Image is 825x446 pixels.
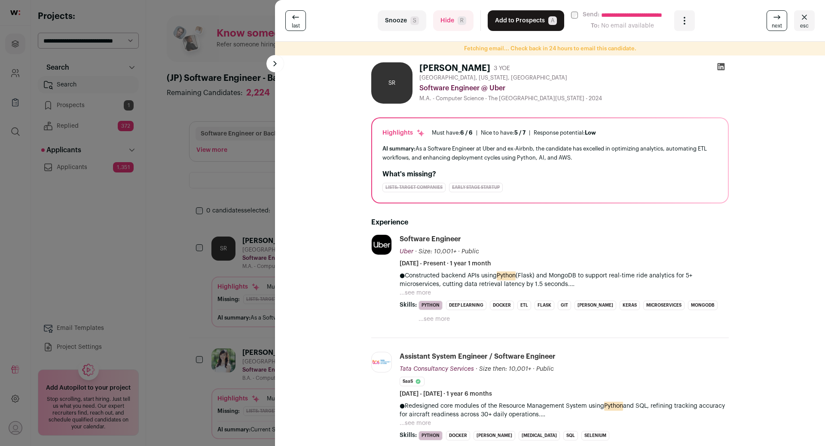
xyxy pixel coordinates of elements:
h2: What's missing? [382,169,718,179]
button: Open dropdown [674,10,695,31]
li: Docker [490,301,514,310]
span: [DATE] - Present · 1 year 1 month [400,259,491,268]
button: Close [794,10,815,31]
button: ...see more [419,315,450,323]
button: ...see more [400,289,431,297]
span: · Size: 10,001+ [415,249,456,255]
a: next [767,10,787,31]
h1: [PERSON_NAME] [419,62,490,74]
span: next [772,22,782,29]
span: 6 / 6 [460,130,473,135]
div: Must have: [432,129,473,136]
p: ●Constructed backend APIs using (Flask) and MongoDB to support real-time ride analytics for 5+ mi... [400,271,729,289]
li: Python [419,301,443,310]
span: last [292,22,300,29]
div: Nice to have: [481,129,526,136]
li: SQL [563,431,578,440]
li: [MEDICAL_DATA] [519,431,560,440]
span: R [458,16,466,25]
li: Deep Learning [446,301,486,310]
button: SnoozeS [378,10,426,31]
mark: Python [604,401,623,411]
span: [DATE] - [DATE] · 1 year 6 months [400,390,492,398]
img: 694bfb436ca21527c952760283136af14e95fb505e6abf45583669c527215871.png [372,359,391,366]
span: No email available [601,22,670,31]
div: Early Stage Startup [449,183,503,192]
span: AI summary: [382,146,416,151]
label: Send: [583,10,599,20]
li: Keras [620,301,640,310]
mark: Python [497,271,516,280]
div: Assistant System Engineer / Software Engineer [400,352,556,361]
p: ●Redesigned core modules of the Resource Management System using and SQL, refining tracking accur... [400,402,729,419]
div: To: [591,22,599,31]
li: Flask [535,301,554,310]
li: SaaS [400,377,425,386]
li: ETL [517,301,531,310]
button: ...see more [400,419,431,428]
div: Software Engineer @ Uber [419,83,729,93]
li: Microservices [643,301,684,310]
li: Selenium [581,431,609,440]
span: · [458,247,460,256]
p: Fetching email... Check back in 24 hours to email this candidate. [275,45,825,52]
span: S [410,16,419,25]
span: Low [585,130,596,135]
li: Git [558,301,571,310]
button: Add to ProspectsA [488,10,564,31]
button: HideR [433,10,474,31]
span: Public [536,366,554,372]
div: M.A. - Computer Science - The [GEOGRAPHIC_DATA][US_STATE] - 2024 [419,95,729,102]
span: Public [461,249,479,255]
h2: Experience [371,217,729,228]
span: esc [800,22,809,29]
div: 3 YOE [494,64,510,73]
a: last [285,10,306,31]
li: [PERSON_NAME] [574,301,616,310]
div: Highlights [382,129,425,137]
span: · Size then: 10,001+ [476,366,531,372]
span: 5 / 7 [514,130,526,135]
div: Lists: Target Companies [382,183,446,192]
li: Python [419,431,443,440]
span: Skills: [400,431,417,440]
span: A [548,16,557,25]
div: SR [371,62,412,104]
img: 046b842221cc5920251103cac33a6ce6d47e344b59eb72f0d26ba0bb907e91bb.jpg [372,235,391,255]
span: Tata Consultancy Services [400,366,474,372]
div: As a Software Engineer at Uber and ex-Airbnb, the candidate has excelled in optimizing analytics,... [382,144,718,162]
li: [PERSON_NAME] [474,431,515,440]
div: Software Engineer [400,234,461,244]
div: Response potential: [534,129,596,136]
span: [GEOGRAPHIC_DATA], [US_STATE], [GEOGRAPHIC_DATA] [419,74,567,81]
ul: | | [432,129,596,136]
li: MongoDB [688,301,718,310]
li: Docker [446,431,470,440]
span: · [533,365,535,373]
span: Uber [400,249,413,255]
span: Skills: [400,301,417,309]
